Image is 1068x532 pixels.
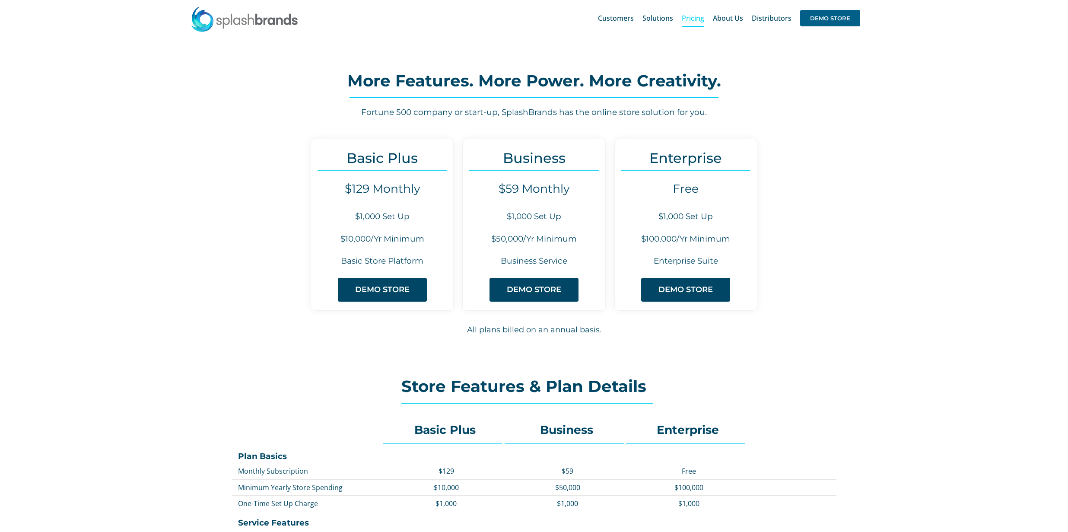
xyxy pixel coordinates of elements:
[232,72,836,89] h2: More Features. More Power. More Creativity.
[511,483,624,492] p: $50,000
[511,466,624,476] p: $59
[401,378,667,395] h2: Store Features & Plan Details
[615,255,757,267] h6: Enterprise Suite
[232,324,836,336] h6: All plans billed on an annual basis.
[238,499,381,508] p: One-Time Set Up Charge
[682,4,704,32] a: Pricing
[390,499,502,508] p: $1,000
[311,255,453,267] h6: Basic Store Platform
[598,15,634,22] span: Customers
[752,4,791,32] a: Distributors
[463,150,605,166] h3: Business
[615,211,757,223] h6: $1,000 Set Up
[658,285,713,294] span: DEMO STORE
[615,182,757,196] h4: Free
[657,423,719,437] strong: Enterprise
[598,4,634,32] a: Customers
[713,15,743,22] span: About Us
[311,211,453,223] h6: $1,000 Set Up
[355,285,410,294] span: DEMO STORE
[615,150,757,166] h3: Enterprise
[238,483,381,492] p: Minimum Yearly Store Spending
[511,499,624,508] p: $1,000
[682,15,704,22] span: Pricing
[642,15,673,22] span: Solutions
[311,233,453,245] h6: $10,000/Yr Minimum
[800,4,860,32] a: DEMO STORE
[463,255,605,267] h6: Business Service
[641,278,730,302] a: DEMO STORE
[390,483,502,492] p: $10,000
[800,10,860,26] span: DEMO STORE
[414,423,476,437] strong: Basic Plus
[633,499,745,508] p: $1,000
[540,423,593,437] strong: Business
[752,15,791,22] span: Distributors
[311,182,453,196] h4: $129 Monthly
[238,518,309,528] strong: Service Features
[390,466,502,476] p: $129
[191,6,299,32] img: SplashBrands.com Logo
[238,466,381,476] p: Monthly Subscription
[463,182,605,196] h4: $59 Monthly
[232,107,836,118] h6: Fortune 500 company or start-up, SplashBrands has the online store solution for you.
[598,4,860,32] nav: Main Menu
[338,278,427,302] a: DEMO STORE
[633,483,745,492] p: $100,000
[615,233,757,245] h6: $100,000/Yr Minimum
[507,285,561,294] span: DEMO STORE
[633,466,745,476] p: Free
[238,451,287,461] strong: Plan Basics
[463,233,605,245] h6: $50,000/Yr Minimum
[311,150,453,166] h3: Basic Plus
[463,211,605,223] h6: $1,000 Set Up
[489,278,578,302] a: DEMO STORE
